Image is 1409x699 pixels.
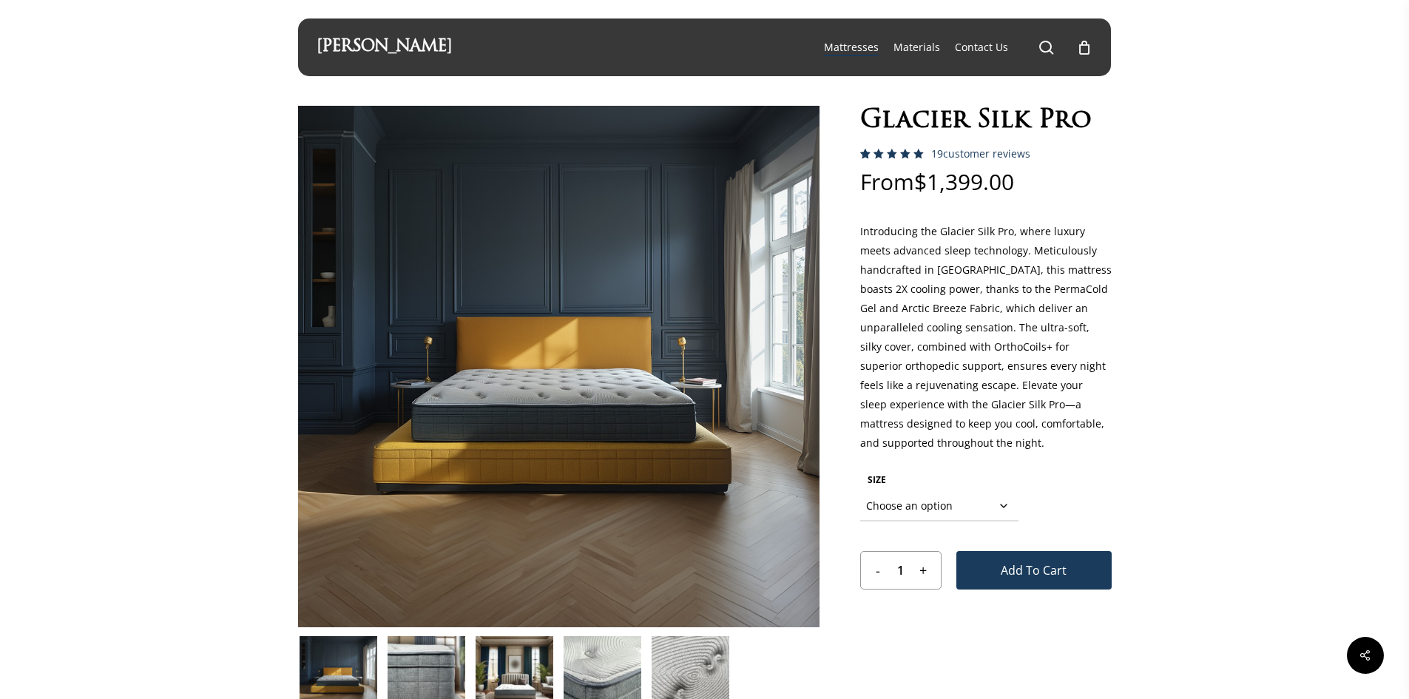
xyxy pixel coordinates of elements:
a: Contact Us [955,40,1008,55]
bdi: 1,399.00 [914,166,1014,197]
label: SIZE [868,473,886,486]
input: + [915,552,941,589]
p: From [860,171,1112,222]
input: Product quantity [886,552,914,589]
span: $ [914,166,927,197]
span: 19 [931,146,943,161]
span: Mattresses [824,40,879,54]
span: Contact Us [955,40,1008,54]
nav: Main Menu [817,18,1092,76]
a: [PERSON_NAME] [317,39,452,55]
span: 18 [860,149,876,173]
p: Introducing the Glacier Silk Pro, where luxury meets advanced sleep technology. Meticulously hand... [860,222,1112,468]
a: 19customer reviews [931,148,1030,160]
div: Rated 5.00 out of 5 [860,149,924,159]
button: Add to cart [956,551,1112,590]
a: Mattresses [824,40,879,55]
input: - [861,552,887,589]
a: Materials [893,40,940,55]
span: Rated out of 5 based on customer ratings [860,149,924,221]
span: Materials [893,40,940,54]
h1: Glacier Silk Pro [860,106,1112,137]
